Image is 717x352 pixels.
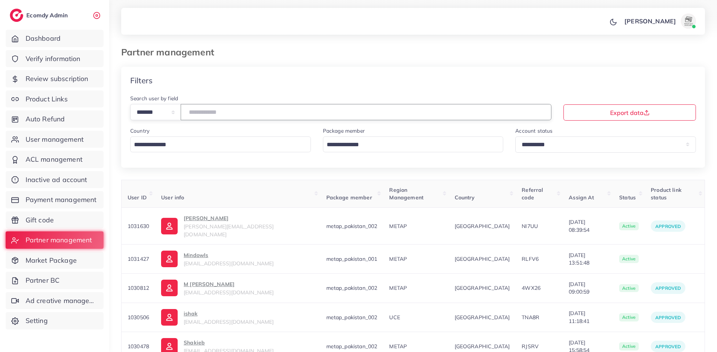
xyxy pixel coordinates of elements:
span: [DATE] 08:39:54 [569,218,607,234]
span: active [619,284,639,292]
span: Status [619,194,636,201]
span: RLFV6 [522,256,539,262]
span: [DATE] 13:51:48 [569,251,607,267]
a: Dashboard [6,30,104,47]
span: METAP [389,256,407,262]
span: 1031427 [128,256,149,262]
span: [EMAIL_ADDRESS][DOMAIN_NAME] [184,318,274,325]
span: NI7UU [522,223,538,230]
a: ishak[EMAIL_ADDRESS][DOMAIN_NAME] [161,309,314,326]
label: Package member [323,127,365,135]
span: Approved [655,285,681,291]
span: User ID [128,194,147,201]
h3: Partner management [121,47,220,58]
span: METAP [389,343,407,350]
span: ACL management [26,155,82,164]
a: M [PERSON_NAME][EMAIL_ADDRESS][DOMAIN_NAME] [161,280,314,296]
p: [PERSON_NAME] [624,17,676,26]
p: Shakieb [184,338,274,347]
p: [PERSON_NAME] [184,214,314,223]
a: Product Links [6,90,104,108]
a: Gift code [6,211,104,229]
a: Market Package [6,252,104,269]
label: Search user by field [130,95,178,102]
h2: Ecomdy Admin [26,12,70,19]
a: Partner management [6,231,104,249]
label: Country [130,127,149,135]
a: Ad creative management [6,292,104,309]
h4: Filters [130,76,152,85]
a: [PERSON_NAME][PERSON_NAME][EMAIL_ADDRESS][DOMAIN_NAME] [161,214,314,238]
div: Search for option [323,136,504,152]
a: Verify information [6,50,104,67]
span: User info [161,194,184,201]
span: [GEOGRAPHIC_DATA] [455,314,510,321]
span: Referral code [522,187,543,201]
p: M [PERSON_NAME] [184,280,274,289]
span: Dashboard [26,34,61,43]
span: Package member [326,194,372,201]
img: avatar [681,14,696,29]
img: logo [10,9,23,22]
span: 1030478 [128,343,149,350]
span: 1031630 [128,223,149,230]
span: Market Package [26,256,77,265]
span: [GEOGRAPHIC_DATA] [455,255,510,263]
span: metap_pakistan_002 [326,343,378,350]
a: Auto Refund [6,110,104,128]
span: 1030506 [128,314,149,321]
span: Approved [655,223,681,229]
a: User management [6,131,104,148]
span: Inactive ad account [26,175,87,185]
span: Partner BC [26,275,60,285]
span: UCE [389,314,400,321]
a: logoEcomdy Admin [10,9,70,22]
span: Assign At [569,194,594,201]
span: [EMAIL_ADDRESS][DOMAIN_NAME] [184,260,274,267]
span: Product link status [651,187,682,201]
a: Partner BC [6,272,104,289]
span: metap_pakistan_002 [326,314,378,321]
span: [EMAIL_ADDRESS][DOMAIN_NAME] [184,289,274,296]
span: METAP [389,223,407,230]
span: [DATE] 11:18:41 [569,309,607,325]
span: User management [26,135,84,144]
img: ic-user-info.36bf1079.svg [161,218,178,234]
span: METAP [389,285,407,291]
span: Review subscription [26,74,88,84]
p: Mindowls [184,251,274,260]
span: TNA8R [522,314,539,321]
input: Search for option [131,139,301,151]
span: Verify information [26,54,81,64]
span: [GEOGRAPHIC_DATA] [455,284,510,292]
span: metap_pakistan_002 [326,223,378,230]
span: metap_pakistan_002 [326,285,378,291]
img: ic-user-info.36bf1079.svg [161,280,178,296]
label: Account status [515,127,553,135]
a: [PERSON_NAME]avatar [620,14,699,29]
span: 4WX26 [522,285,540,291]
span: active [619,313,639,321]
a: Inactive ad account [6,171,104,188]
span: [PERSON_NAME][EMAIL_ADDRESS][DOMAIN_NAME] [184,223,274,237]
a: Payment management [6,191,104,208]
a: ACL management [6,151,104,168]
span: [GEOGRAPHIC_DATA] [455,343,510,350]
span: RJSRV [522,343,539,350]
span: Partner management [26,235,92,245]
span: [DATE] 09:00:59 [569,280,607,296]
span: Ad creative management [26,296,98,306]
span: active [619,342,639,350]
span: active [619,255,639,263]
span: Setting [26,316,48,326]
img: ic-user-info.36bf1079.svg [161,309,178,326]
span: Approved [655,344,681,349]
a: Mindowls[EMAIL_ADDRESS][DOMAIN_NAME] [161,251,314,267]
p: ishak [184,309,274,318]
span: Region Management [389,187,423,201]
span: Payment management [26,195,97,205]
input: Search for option [324,139,494,151]
a: Review subscription [6,70,104,87]
span: Country [455,194,475,201]
span: Gift code [26,215,54,225]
